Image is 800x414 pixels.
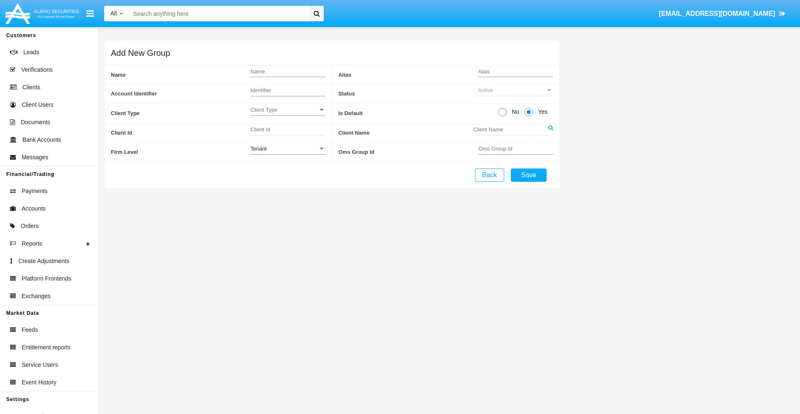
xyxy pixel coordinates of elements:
span: Clients [22,83,40,92]
span: Bank Accounts [22,135,61,144]
span: [EMAIL_ADDRESS][DOMAIN_NAME] [659,10,775,17]
span: Documents [21,118,50,127]
span: Client Name [338,124,473,143]
input: Search [129,6,307,21]
span: Verifications [21,65,52,74]
span: Client Type [250,106,318,113]
span: Active [478,87,492,93]
img: Logo image [4,1,80,26]
span: Service Users [22,361,58,369]
span: Create Adjustments [18,257,69,266]
span: Is Default [338,103,498,123]
span: Yes [533,108,550,116]
span: Orders [21,222,39,231]
span: Tenant [250,146,267,152]
span: Oms Group Id [338,143,478,161]
button: Back [475,168,504,182]
span: Firm Level [111,143,250,161]
span: Account Identifier [111,85,250,103]
button: Save [511,168,547,182]
span: Entitlement reports [22,343,71,352]
span: Client Id [111,124,250,143]
span: Accounts [22,204,46,213]
span: Payments [22,187,47,196]
span: Leads [23,48,39,57]
span: Platform Frontends [22,274,71,283]
span: Alias [338,65,478,84]
span: All [110,10,117,17]
span: Feeds [22,326,38,334]
span: Name [111,65,250,84]
span: No [507,108,521,116]
span: Status [338,85,478,103]
span: Event History [22,378,56,387]
span: Client Type [111,103,250,123]
span: Client Users [22,100,53,109]
h5: Add New Group [111,50,170,56]
span: Messages [22,153,48,162]
span: Exchanges [22,292,50,301]
a: All [104,9,129,18]
span: Reports [22,239,42,248]
a: [EMAIL_ADDRESS][DOMAIN_NAME] [655,2,790,25]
